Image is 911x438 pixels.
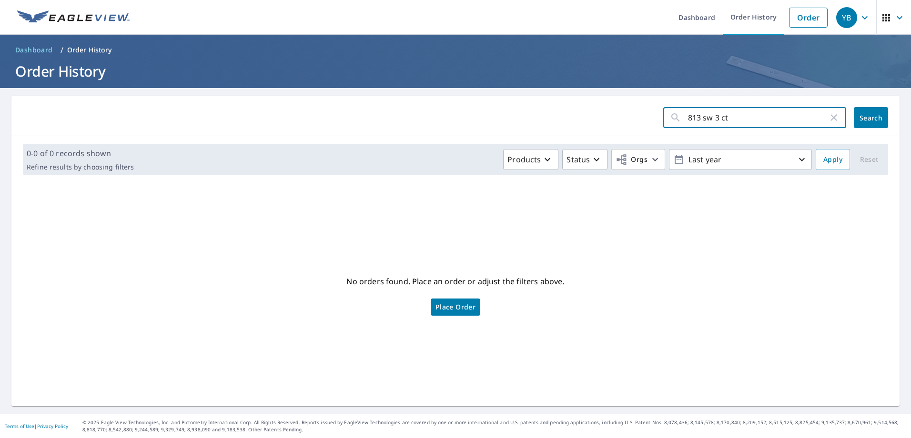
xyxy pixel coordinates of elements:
[861,113,881,122] span: Search
[61,44,63,56] li: /
[11,61,900,81] h1: Order History
[507,154,541,165] p: Products
[816,149,850,170] button: Apply
[27,163,134,171] p: Refine results by choosing filters
[346,274,564,289] p: No orders found. Place an order or adjust the filters above.
[67,45,112,55] p: Order History
[611,149,665,170] button: Orgs
[854,107,888,128] button: Search
[17,10,130,25] img: EV Logo
[503,149,558,170] button: Products
[685,151,796,168] p: Last year
[562,149,607,170] button: Status
[435,305,476,309] span: Place Order
[669,149,812,170] button: Last year
[11,42,57,58] a: Dashboard
[431,299,480,316] a: Place Order
[823,154,842,166] span: Apply
[11,42,900,58] nav: breadcrumb
[5,423,68,429] p: |
[688,104,828,131] input: Address, Report #, Claim ID, etc.
[836,7,857,28] div: YB
[27,148,134,159] p: 0-0 of 0 records shown
[789,8,828,28] a: Order
[37,423,68,429] a: Privacy Policy
[567,154,590,165] p: Status
[616,154,648,166] span: Orgs
[15,45,53,55] span: Dashboard
[5,423,34,429] a: Terms of Use
[82,419,906,433] p: © 2025 Eagle View Technologies, Inc. and Pictometry International Corp. All Rights Reserved. Repo...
